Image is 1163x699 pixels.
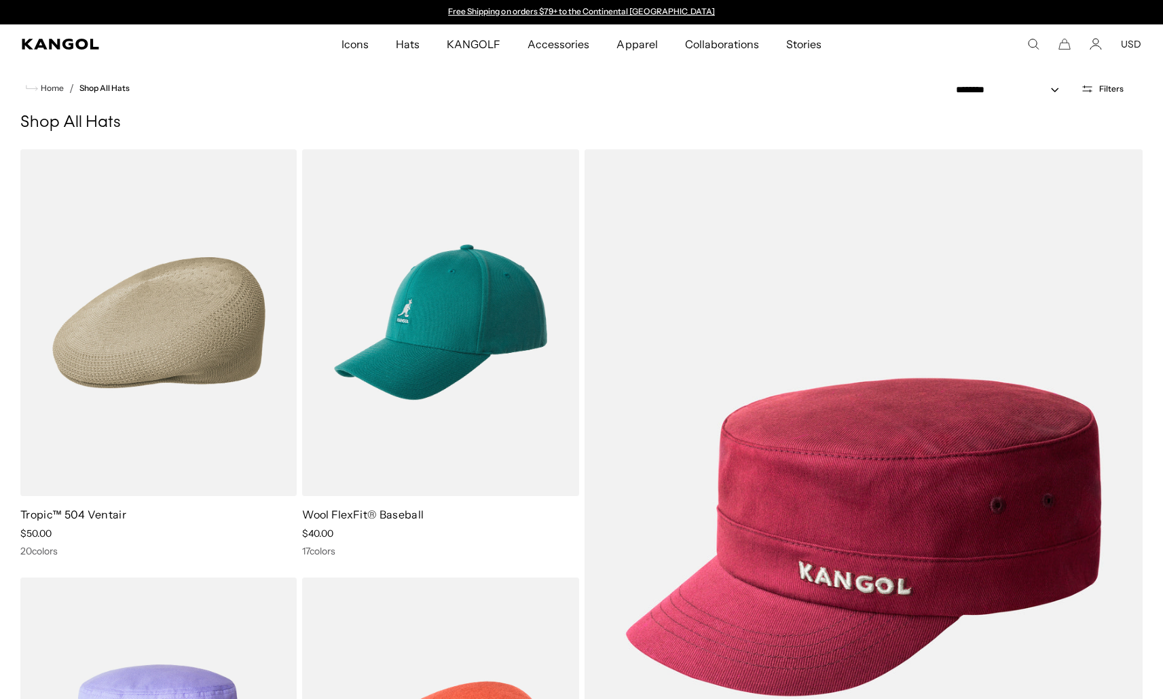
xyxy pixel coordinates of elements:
slideshow-component: Announcement bar [442,7,722,18]
a: Stories [773,24,835,64]
span: $40.00 [302,527,333,540]
a: Wool FlexFit® Baseball [302,508,424,521]
div: 1 of 2 [442,7,722,18]
a: Kangol [22,39,225,50]
button: Cart [1058,38,1071,50]
li: / [64,80,74,96]
a: Hats [382,24,433,64]
a: Apparel [603,24,671,64]
span: KANGOLF [447,24,500,64]
a: Shop All Hats [79,83,130,93]
button: Open filters [1073,83,1132,95]
a: Collaborations [671,24,773,64]
summary: Search here [1027,38,1039,50]
select: Sort by: Featured [950,83,1073,97]
span: Hats [396,24,420,64]
a: Account [1090,38,1102,50]
span: $50.00 [20,527,52,540]
h1: Shop All Hats [20,113,1143,133]
span: Collaborations [685,24,759,64]
a: Home [26,82,64,94]
div: 17 colors [302,545,578,557]
a: Free Shipping on orders $79+ to the Continental [GEOGRAPHIC_DATA] [448,6,715,16]
span: Apparel [616,24,657,64]
span: Filters [1099,84,1124,94]
a: Icons [328,24,382,64]
img: Tropic™ 504 Ventair [20,149,297,496]
img: Wool FlexFit® Baseball [302,149,578,496]
a: KANGOLF [433,24,514,64]
button: USD [1121,38,1141,50]
span: Home [38,83,64,93]
span: Stories [786,24,822,64]
a: Accessories [514,24,603,64]
div: Announcement [442,7,722,18]
span: Accessories [528,24,589,64]
a: Tropic™ 504 Ventair [20,508,126,521]
div: 20 colors [20,545,297,557]
span: Icons [341,24,369,64]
